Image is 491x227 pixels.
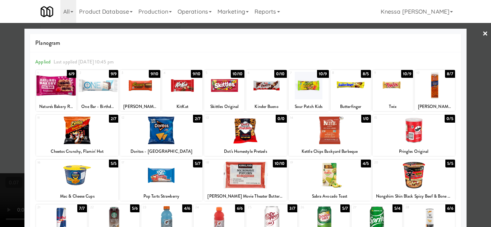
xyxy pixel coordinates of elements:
div: 0/5 [445,115,455,123]
div: 23 [143,204,167,211]
div: 150/5Pringles Original [373,115,455,156]
div: 18 [206,160,245,166]
div: 4/6 [182,204,192,212]
div: 0/0 [276,115,286,123]
div: 7 [290,70,309,76]
span: Applied [35,58,51,65]
div: 9 [374,70,393,76]
div: 49/10KitKat [162,70,202,111]
div: Skittles Original [205,102,243,111]
div: 5 [206,70,224,76]
div: One Bar - Birthday Cake [78,102,118,111]
div: 13 [206,115,245,121]
div: 5/5 [109,160,118,167]
div: Kinder Bueno [246,102,286,111]
div: Dot's Homestyle Pretzels [205,147,285,156]
div: [PERSON_NAME] Movie Theater Butter Popcorn [205,192,285,201]
div: Skittles Original [204,102,244,111]
div: 11 [37,115,77,121]
div: 88/5Butterfinger [331,70,371,111]
div: 141/0Kettle Chips Backyard Barbeque [289,115,371,156]
div: 19 [290,160,330,166]
div: KitKat [163,102,201,111]
div: 26 [300,204,325,211]
div: 9/10 [191,70,202,78]
div: 5/6 [130,204,139,212]
div: Sour Patch Kids [290,102,328,111]
div: 2/7 [193,115,202,123]
div: 39/10[PERSON_NAME] Milk Chocolate Peanut Butter [120,70,160,111]
div: 8/7 [445,70,455,78]
div: 4 [164,70,182,76]
div: Nature's Bakery Raspberry Fig Bar [37,102,75,111]
div: 24 [195,204,219,211]
div: 16/9Nature's Bakery Raspberry Fig Bar [36,70,76,111]
div: 5/5 [445,160,455,167]
div: 7/7 [77,204,87,212]
div: 28 [405,204,430,211]
div: Pop Tarts Strawberry [120,192,202,201]
div: 1/0 [361,115,371,123]
div: 12 [121,115,161,121]
div: 1 [37,70,56,76]
div: 10 [416,70,435,76]
div: 4/5 [361,160,371,167]
div: [PERSON_NAME] Toast Chee Peanut Butter [415,102,455,111]
div: 205/5Nongshim Shin Black Spicy Beef & Bone Broth [373,160,455,201]
div: Pringles Original [373,147,455,156]
div: Doritos - [GEOGRAPHIC_DATA] [120,147,202,156]
div: Mac & Cheese Cups [36,192,118,201]
div: 16 [37,160,77,166]
div: One Bar - Birthday Cake [79,102,117,111]
div: 0/10 [274,70,286,78]
div: 510/10Skittles Original [204,70,244,111]
div: 2 [79,70,98,76]
div: 6/6 [445,204,455,212]
img: Micromart [41,5,53,18]
div: 910/9Twix [373,70,413,111]
div: 6/9 [67,70,76,78]
div: 21 [37,204,61,211]
div: Mac & Cheese Cups [37,192,117,201]
div: Pringles Original [374,147,454,156]
div: Nongshim Shin Black Spicy Beef & Bone Broth [374,192,454,201]
div: 8/5 [361,70,371,78]
div: Kettle Chips Backyard Barbeque [290,147,370,156]
div: [PERSON_NAME] Milk Chocolate Peanut Butter [121,102,159,111]
div: 14 [290,115,330,121]
div: 3/7 [288,204,297,212]
div: Twix [373,102,413,111]
div: Butterfinger [331,102,371,111]
div: Doritos - [GEOGRAPHIC_DATA] [121,147,201,156]
div: 175/7Pop Tarts Strawberry [120,160,202,201]
div: 20 [374,160,414,166]
div: KitKat [162,102,202,111]
div: 112/7Cheetos Crunchy, Flamin' Hot [36,115,118,156]
div: 122/7Doritos - [GEOGRAPHIC_DATA] [120,115,202,156]
div: 3 [121,70,140,76]
div: 8 [332,70,351,76]
span: Planogram [35,38,455,48]
div: Nature's Bakery Raspberry Fig Bar [36,102,76,111]
div: Kinder Bueno [247,102,285,111]
div: Nongshim Shin Black Spicy Beef & Bone Broth [373,192,455,201]
div: 17 [121,160,161,166]
div: 25 [248,204,272,211]
div: 10/9 [317,70,329,78]
div: 6 [248,70,266,76]
div: Dot's Homestyle Pretzels [204,147,286,156]
div: 6/6 [235,204,244,212]
div: 10/10 [231,70,245,78]
div: Cheetos Crunchy, Flamin' Hot [36,147,118,156]
div: 15 [374,115,414,121]
div: Pop Tarts Strawberry [121,192,201,201]
div: [PERSON_NAME] Milk Chocolate Peanut Butter [120,102,160,111]
div: Kettle Chips Backyard Barbeque [289,147,371,156]
div: 29/9One Bar - Birthday Cake [78,70,118,111]
div: Sabra Avocado Toast [289,192,371,201]
div: 710/9Sour Patch Kids [289,70,329,111]
div: 2/7 [109,115,118,123]
div: [PERSON_NAME] Movie Theater Butter Popcorn [204,192,286,201]
div: 5/7 [340,204,350,212]
div: 9/10 [149,70,160,78]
